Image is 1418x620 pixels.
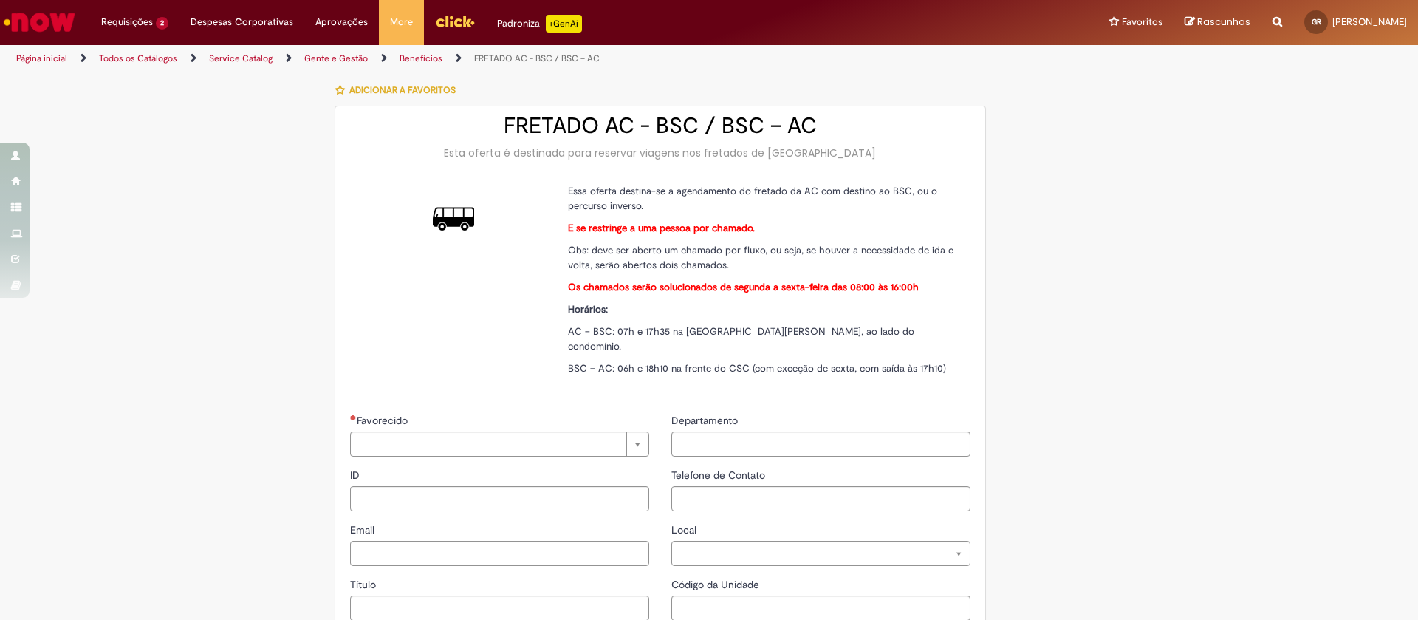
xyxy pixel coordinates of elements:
[1197,15,1250,29] span: Rascunhos
[16,52,67,64] a: Página inicial
[671,432,970,457] input: Departamento
[400,52,442,64] a: Benefícios
[1332,16,1407,28] span: [PERSON_NAME]
[671,469,768,482] span: Telefone de Contato
[350,114,970,138] h2: FRETADO AC - BSC / BSC – AC
[568,222,755,234] strong: E se restringe a uma pessoa por chamado.
[349,84,456,96] span: Adicionar a Favoritos
[390,15,413,30] span: More
[474,52,600,64] a: FRETADO AC - BSC / BSC – AC
[671,578,762,591] span: Código da Unidade
[568,244,953,271] span: Obs: deve ser aberto um chamado por fluxo, ou seja, se houver a necessidade de ida e volta, serão...
[1,7,78,37] img: ServiceNow
[350,469,363,482] span: ID
[357,414,411,427] span: Necessários - Favorecido
[568,325,914,352] span: AC – BSC: 07h e 17h35 na [GEOGRAPHIC_DATA][PERSON_NAME], ao lado do condomínio.
[335,75,464,106] button: Adicionar a Favoritos
[568,185,937,212] span: Essa oferta destina-se a agendamento do fretado da AC com destino ao BSC, ou o percurso inverso.
[1122,15,1162,30] span: Favoritos
[350,415,357,420] span: Necessários
[497,15,582,33] div: Padroniza
[433,198,474,239] img: FRETADO AC - BSC / BSC – AC
[101,15,153,30] span: Requisições
[191,15,293,30] span: Despesas Corporativas
[304,52,368,64] a: Gente e Gestão
[350,578,379,591] span: Título
[568,281,919,293] strong: Os chamados serão solucionados de segunda a sexta-feira das 08:00 às 16:00h
[1312,17,1321,27] span: GR
[671,541,970,566] a: Limpar campo Local
[11,45,934,72] ul: Trilhas de página
[350,146,970,160] div: Esta oferta é destinada para reservar viagens nos fretados de [GEOGRAPHIC_DATA]
[435,10,475,33] img: click_logo_yellow_360x200.png
[209,52,273,64] a: Service Catalog
[671,523,699,536] span: Local
[315,15,368,30] span: Aprovações
[546,15,582,33] p: +GenAi
[350,541,649,566] input: Email
[350,486,649,511] input: ID
[156,17,168,30] span: 2
[350,523,377,536] span: Email
[568,362,946,375] span: BSC – AC: 06h e 18h10 na frente do CSC (com exceção de sexta, com saída às 17h10)
[99,52,177,64] a: Todos os Catálogos
[568,303,608,316] strong: Horários:
[671,486,970,511] input: Telefone de Contato
[1185,16,1250,30] a: Rascunhos
[350,432,649,457] a: Limpar campo Favorecido
[671,414,741,427] span: Departamento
